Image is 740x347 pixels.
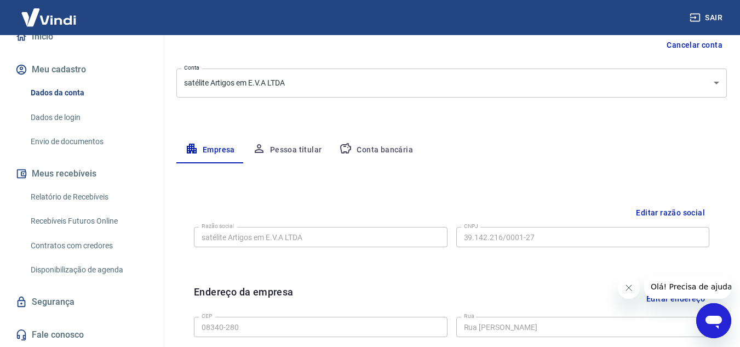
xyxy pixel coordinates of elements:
[662,35,727,55] button: Cancelar conta
[176,69,727,98] div: satélite Artigos em E.V.A LTDA
[26,259,151,281] a: Disponibilização de agenda
[618,277,640,299] iframe: Fechar mensagem
[202,222,234,230] label: Razão social
[26,82,151,104] a: Dados da conta
[13,290,151,314] a: Segurança
[7,8,92,16] span: Olá! Precisa de ajuda?
[13,323,151,347] a: Fale conosco
[26,186,151,208] a: Relatório de Recebíveis
[26,106,151,129] a: Dados de login
[13,162,151,186] button: Meus recebíveis
[194,285,294,312] h6: Endereço da empresa
[464,222,478,230] label: CNPJ
[13,58,151,82] button: Meu cadastro
[644,275,731,299] iframe: Mensagem da empresa
[687,8,727,28] button: Sair
[184,64,199,72] label: Conta
[176,137,244,163] button: Empresa
[26,210,151,232] a: Recebíveis Futuros Online
[26,235,151,257] a: Contratos com credores
[13,25,151,49] a: Início
[244,137,331,163] button: Pessoa titular
[26,130,151,153] a: Envio de documentos
[696,303,731,338] iframe: Botão para abrir a janela de mensagens
[632,203,709,223] button: Editar razão social
[330,137,422,163] button: Conta bancária
[464,312,474,320] label: Rua
[202,312,212,320] label: CEP
[13,1,84,34] img: Vindi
